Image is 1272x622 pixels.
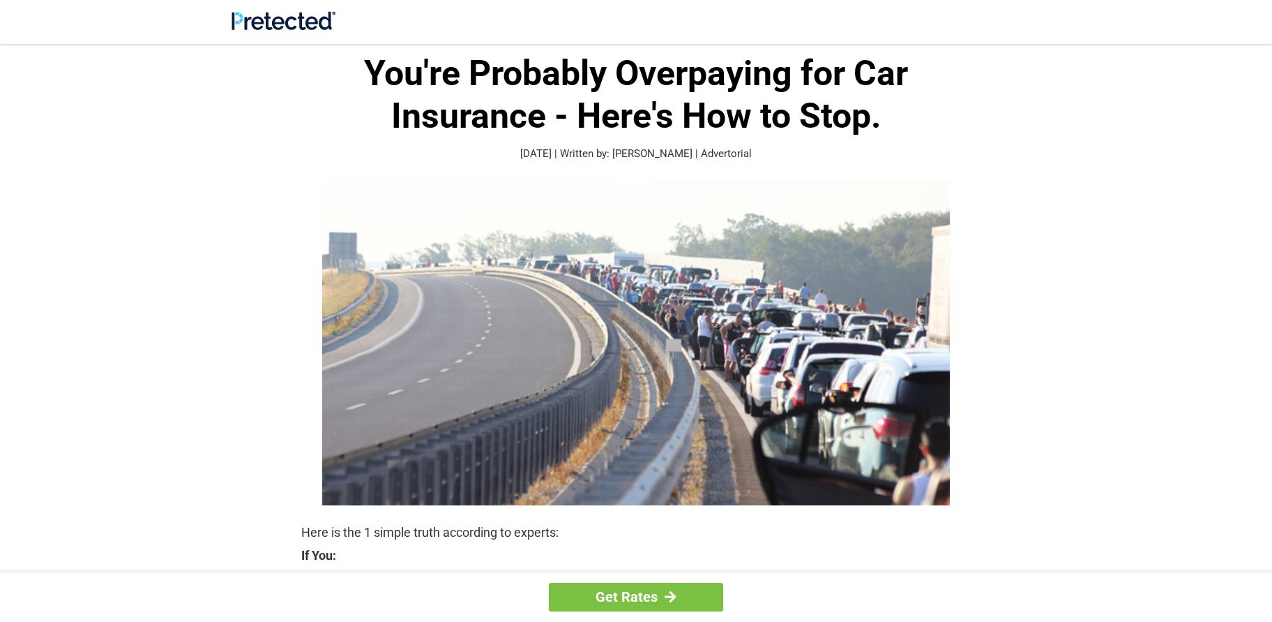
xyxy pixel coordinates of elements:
[314,569,971,588] strong: Are Currently Insured
[301,146,971,162] p: [DATE] | Written by: [PERSON_NAME] | Advertorial
[301,52,971,138] h1: You're Probably Overpaying for Car Insurance - Here's How to Stop.
[232,11,335,30] img: Site Logo
[301,523,971,542] p: Here is the 1 simple truth according to experts:
[301,549,971,562] strong: If You:
[232,20,335,33] a: Site Logo
[549,583,723,612] a: Get Rates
